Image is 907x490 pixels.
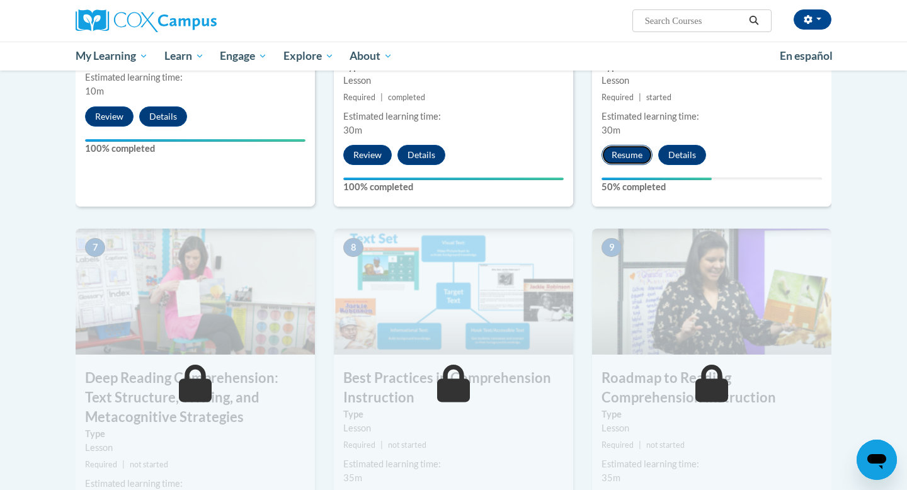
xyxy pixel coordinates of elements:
button: Review [343,145,392,165]
span: 35m [343,472,362,483]
img: Course Image [592,229,831,355]
button: Details [397,145,445,165]
span: | [639,93,641,102]
span: 8 [343,238,363,257]
span: Required [85,460,117,469]
span: not started [388,440,426,450]
div: Lesson [85,441,305,455]
div: Lesson [602,421,822,435]
span: | [639,440,641,450]
div: Lesson [343,74,564,88]
span: not started [130,460,168,469]
span: Engage [220,48,267,64]
span: Required [343,93,375,102]
label: 50% completed [602,180,822,194]
div: Your progress [85,139,305,142]
h3: Best Practices in Comprehension Instruction [334,368,573,407]
span: completed [388,93,425,102]
button: Review [85,106,134,127]
h3: Roadmap to Reading Comprehension Instruction [592,368,831,407]
span: En español [780,49,833,62]
span: 9 [602,238,622,257]
img: Course Image [76,229,315,355]
a: About [342,42,401,71]
div: Estimated learning time: [343,457,564,471]
label: Type [343,407,564,421]
a: Cox Campus [76,9,315,32]
span: | [122,460,125,469]
label: Type [85,427,305,441]
input: Search Courses [644,13,744,28]
a: Learn [156,42,212,71]
button: Account Settings [794,9,831,30]
span: 7 [85,238,105,257]
div: Estimated learning time: [602,457,822,471]
div: Main menu [57,42,850,71]
div: Estimated learning time: [602,110,822,123]
span: started [646,93,671,102]
div: Lesson [602,74,822,88]
span: 30m [343,125,362,135]
label: 100% completed [85,142,305,156]
label: 100% completed [343,180,564,194]
span: My Learning [76,48,148,64]
a: My Learning [67,42,156,71]
h3: Deep Reading Comprehension: Text Structure, Writing, and Metacognitive Strategies [76,368,315,426]
img: Course Image [334,229,573,355]
span: 10m [85,86,104,96]
span: Required [602,440,634,450]
img: Cox Campus [76,9,217,32]
label: Type [602,407,822,421]
button: Search [744,13,763,28]
span: Required [343,440,375,450]
button: Resume [602,145,653,165]
span: Required [602,93,634,102]
a: Engage [212,42,275,71]
span: Explore [283,48,334,64]
iframe: Button to launch messaging window [857,440,897,480]
div: Your progress [602,178,712,180]
span: | [380,93,383,102]
span: not started [646,440,685,450]
span: About [350,48,392,64]
div: Estimated learning time: [85,71,305,84]
span: Learn [164,48,204,64]
a: En español [772,43,841,69]
div: Your progress [343,178,564,180]
button: Details [139,106,187,127]
span: | [380,440,383,450]
span: 30m [602,125,620,135]
div: Lesson [343,421,564,435]
button: Details [658,145,706,165]
span: 35m [602,472,620,483]
a: Explore [275,42,342,71]
div: Estimated learning time: [343,110,564,123]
